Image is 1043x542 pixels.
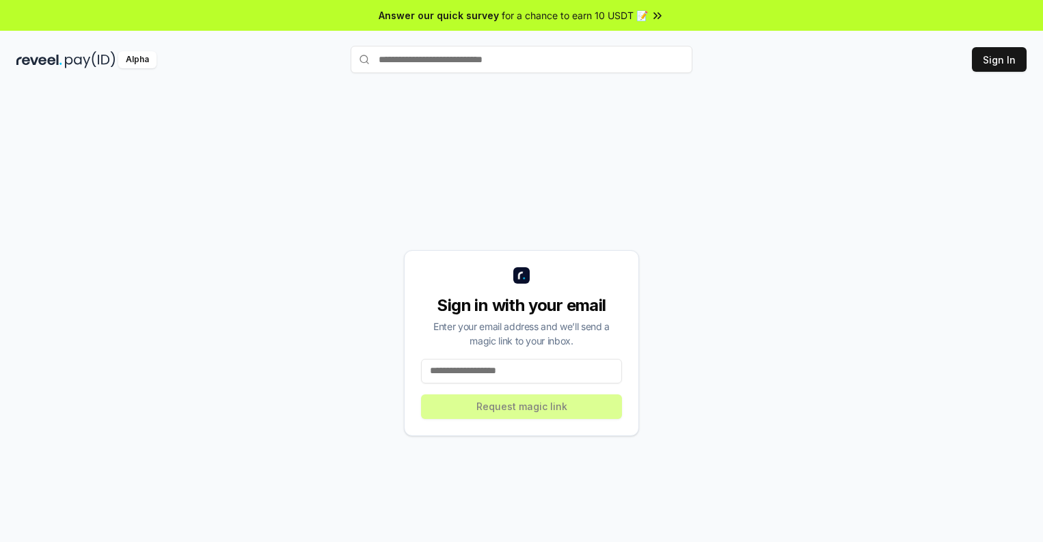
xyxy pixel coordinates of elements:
[513,267,530,284] img: logo_small
[972,47,1027,72] button: Sign In
[16,51,62,68] img: reveel_dark
[421,295,622,316] div: Sign in with your email
[118,51,157,68] div: Alpha
[65,51,116,68] img: pay_id
[421,319,622,348] div: Enter your email address and we’ll send a magic link to your inbox.
[502,8,648,23] span: for a chance to earn 10 USDT 📝
[379,8,499,23] span: Answer our quick survey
